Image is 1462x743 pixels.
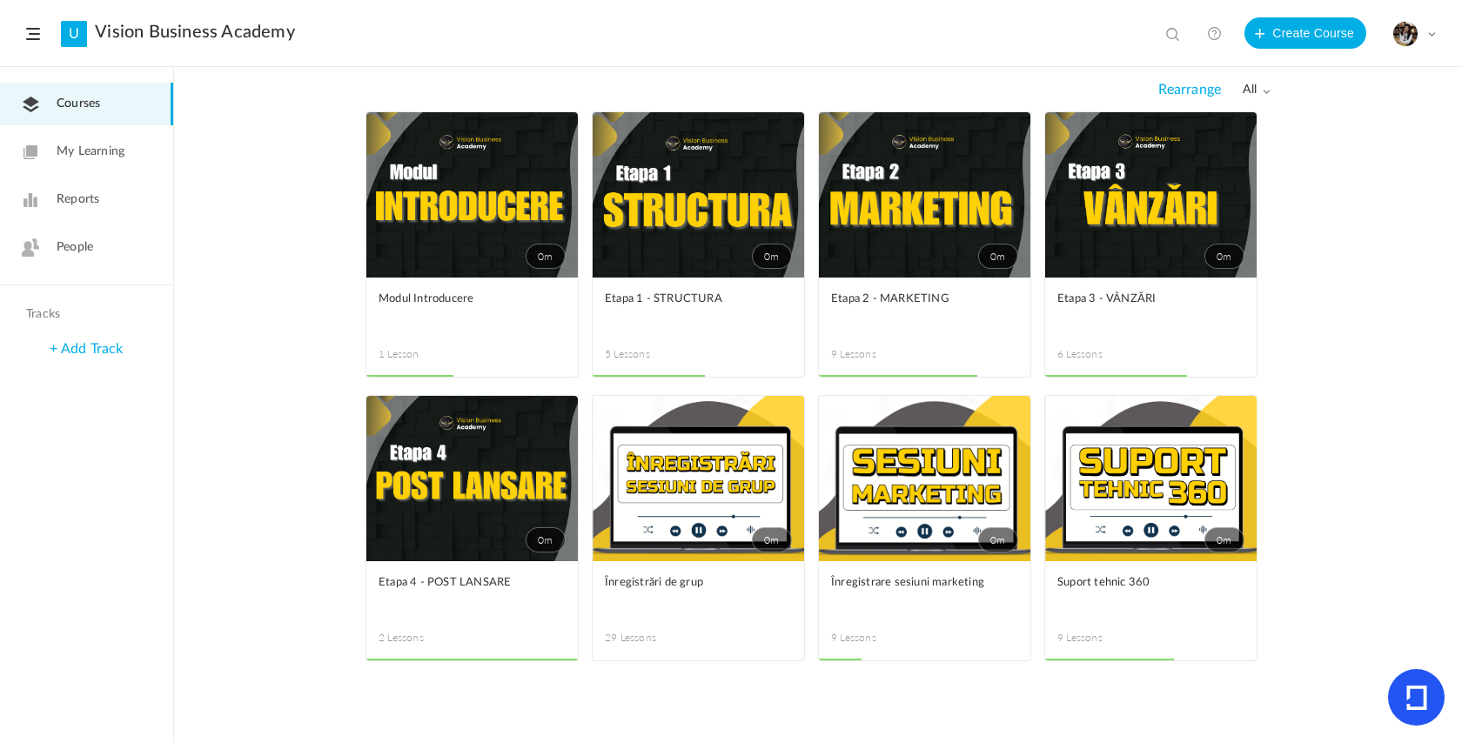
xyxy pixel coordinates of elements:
[526,244,566,269] span: 0m
[379,630,473,646] span: 2 Lessons
[1057,630,1151,646] span: 9 Lessons
[752,244,792,269] span: 0m
[1057,290,1218,309] span: Etapa 3 - VÂNZĂRI
[605,346,699,362] span: 5 Lessons
[605,573,766,592] span: Înregistrări de grup
[1045,112,1257,278] a: 0m
[1158,82,1221,98] span: Rearrange
[1057,290,1244,329] a: Etapa 3 - VÂNZĂRI
[978,527,1018,552] span: 0m
[95,22,295,43] a: Vision Business Academy
[1243,83,1271,97] span: all
[26,307,143,322] h4: Tracks
[593,396,804,561] a: 0m
[57,143,124,161] span: My Learning
[1244,17,1366,49] button: Create Course
[819,112,1030,278] a: 0m
[57,191,99,209] span: Reports
[1393,22,1418,46] img: tempimagehs7pti.png
[57,238,93,257] span: People
[1057,346,1151,362] span: 6 Lessons
[379,573,540,592] span: Etapa 4 - POST LANSARE
[605,630,699,646] span: 29 Lessons
[57,95,100,113] span: Courses
[605,290,792,329] a: Etapa 1 - STRUCTURA
[605,573,792,612] a: Înregistrări de grup
[831,573,1018,612] a: Înregistrare sesiuni marketing
[379,573,566,612] a: Etapa 4 - POST LANSARE
[366,112,578,278] a: 0m
[1204,244,1244,269] span: 0m
[1204,527,1244,552] span: 0m
[831,346,925,362] span: 9 Lessons
[978,244,1018,269] span: 0m
[593,112,804,278] a: 0m
[752,527,792,552] span: 0m
[1057,573,1218,592] span: Suport tehnic 360
[61,21,87,47] a: U
[1057,573,1244,612] a: Suport tehnic 360
[366,396,578,561] a: 0m
[831,290,992,309] span: Etapa 2 - MARKETING
[831,630,925,646] span: 9 Lessons
[831,573,992,592] span: Înregistrare sesiuni marketing
[1045,396,1257,561] a: 0m
[50,342,123,356] a: + Add Track
[379,290,566,329] a: Modul Introducere
[379,346,473,362] span: 1 Lesson
[819,396,1030,561] a: 0m
[605,290,766,309] span: Etapa 1 - STRUCTURA
[526,527,566,552] span: 0m
[379,290,540,309] span: Modul Introducere
[831,290,1018,329] a: Etapa 2 - MARKETING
